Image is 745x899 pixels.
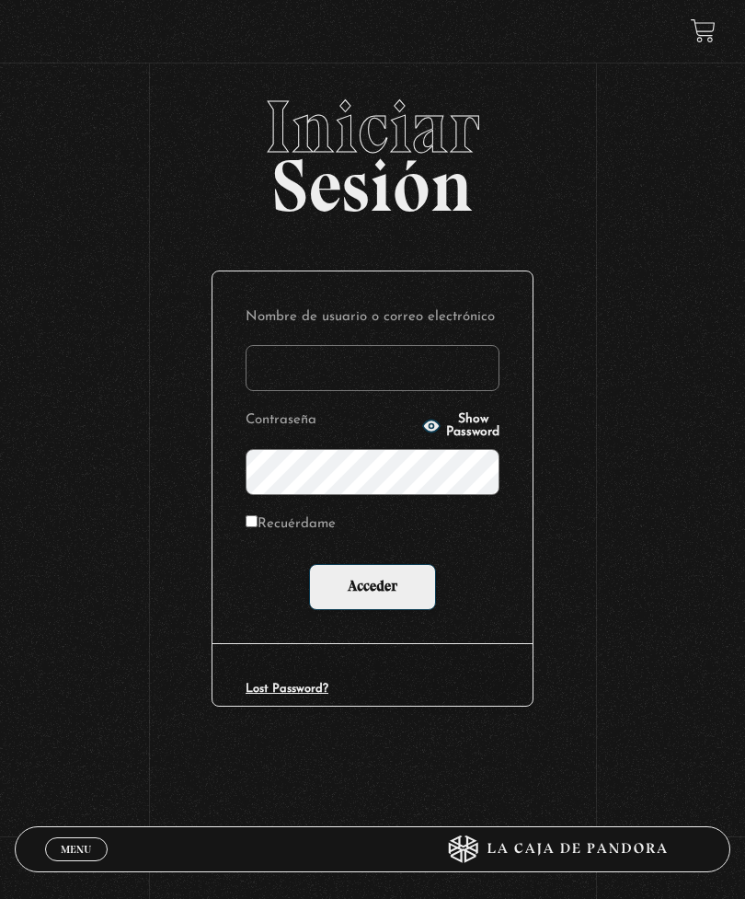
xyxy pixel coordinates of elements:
input: Recuérdame [246,515,258,527]
h2: Sesión [15,90,730,208]
label: Nombre de usuario o correo electrónico [246,305,499,331]
button: Show Password [422,413,499,439]
input: Acceder [309,564,436,610]
a: Lost Password? [246,683,328,695]
span: Menu [61,844,91,855]
a: View your shopping cart [691,18,716,43]
label: Recuérdame [246,512,336,538]
span: Iniciar [15,90,730,164]
label: Contraseña [246,408,417,434]
span: Show Password [446,413,499,439]
span: Cerrar [54,859,97,872]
